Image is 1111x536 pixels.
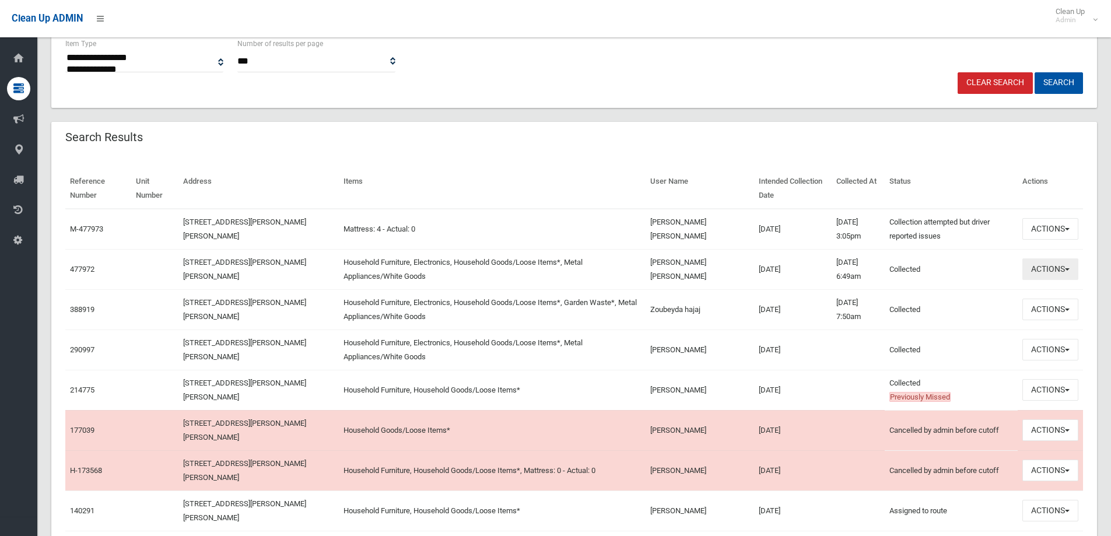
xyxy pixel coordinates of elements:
[178,169,339,209] th: Address
[183,419,306,442] a: [STREET_ADDRESS][PERSON_NAME][PERSON_NAME]
[339,370,646,410] td: Household Furniture, Household Goods/Loose Items*
[754,289,832,330] td: [DATE]
[646,410,754,450] td: [PERSON_NAME]
[65,169,131,209] th: Reference Number
[1018,169,1083,209] th: Actions
[832,169,885,209] th: Collected At
[646,289,754,330] td: Zoubeyda hajaj
[885,491,1018,531] td: Assigned to route
[646,249,754,289] td: [PERSON_NAME] [PERSON_NAME]
[70,225,103,233] a: M-477973
[70,305,94,314] a: 388919
[646,491,754,531] td: [PERSON_NAME]
[646,209,754,250] td: [PERSON_NAME] [PERSON_NAME]
[885,169,1018,209] th: Status
[832,209,885,250] td: [DATE] 3:05pm
[65,37,96,50] label: Item Type
[183,379,306,401] a: [STREET_ADDRESS][PERSON_NAME][PERSON_NAME]
[339,330,646,370] td: Household Furniture, Electronics, Household Goods/Loose Items*, Metal Appliances/White Goods
[1022,379,1078,401] button: Actions
[70,345,94,354] a: 290997
[754,209,832,250] td: [DATE]
[754,370,832,410] td: [DATE]
[646,450,754,491] td: [PERSON_NAME]
[12,13,83,24] span: Clean Up ADMIN
[1050,7,1096,24] span: Clean Up
[339,491,646,531] td: Household Furniture, Household Goods/Loose Items*
[339,289,646,330] td: Household Furniture, Electronics, Household Goods/Loose Items*, Garden Waste*, Metal Appliances/W...
[885,370,1018,410] td: Collected
[885,410,1018,450] td: Cancelled by admin before cutoff
[885,450,1018,491] td: Cancelled by admin before cutoff
[889,392,951,402] span: Previously Missed
[131,169,178,209] th: Unit Number
[1022,460,1078,481] button: Actions
[70,466,102,475] a: H-173568
[339,249,646,289] td: Household Furniture, Electronics, Household Goods/Loose Items*, Metal Appliances/White Goods
[51,126,157,149] header: Search Results
[339,410,646,450] td: Household Goods/Loose Items*
[183,459,306,482] a: [STREET_ADDRESS][PERSON_NAME][PERSON_NAME]
[885,249,1018,289] td: Collected
[183,298,306,321] a: [STREET_ADDRESS][PERSON_NAME][PERSON_NAME]
[1022,500,1078,521] button: Actions
[754,249,832,289] td: [DATE]
[183,499,306,522] a: [STREET_ADDRESS][PERSON_NAME][PERSON_NAME]
[646,370,754,410] td: [PERSON_NAME]
[339,169,646,209] th: Items
[70,265,94,274] a: 477972
[339,450,646,491] td: Household Furniture, Household Goods/Loose Items*, Mattress: 0 - Actual: 0
[754,330,832,370] td: [DATE]
[70,386,94,394] a: 214775
[70,506,94,515] a: 140291
[885,209,1018,250] td: Collection attempted but driver reported issues
[1022,339,1078,360] button: Actions
[1022,419,1078,441] button: Actions
[183,258,306,281] a: [STREET_ADDRESS][PERSON_NAME][PERSON_NAME]
[646,330,754,370] td: [PERSON_NAME]
[832,289,885,330] td: [DATE] 7:50am
[237,37,323,50] label: Number of results per page
[754,169,832,209] th: Intended Collection Date
[1035,72,1083,94] button: Search
[1056,16,1085,24] small: Admin
[885,289,1018,330] td: Collected
[646,169,754,209] th: User Name
[754,410,832,450] td: [DATE]
[183,218,306,240] a: [STREET_ADDRESS][PERSON_NAME][PERSON_NAME]
[339,209,646,250] td: Mattress: 4 - Actual: 0
[885,330,1018,370] td: Collected
[1022,258,1078,280] button: Actions
[958,72,1033,94] a: Clear Search
[1022,218,1078,240] button: Actions
[1022,299,1078,320] button: Actions
[754,491,832,531] td: [DATE]
[754,450,832,491] td: [DATE]
[832,249,885,289] td: [DATE] 6:49am
[183,338,306,361] a: [STREET_ADDRESS][PERSON_NAME][PERSON_NAME]
[70,426,94,435] a: 177039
